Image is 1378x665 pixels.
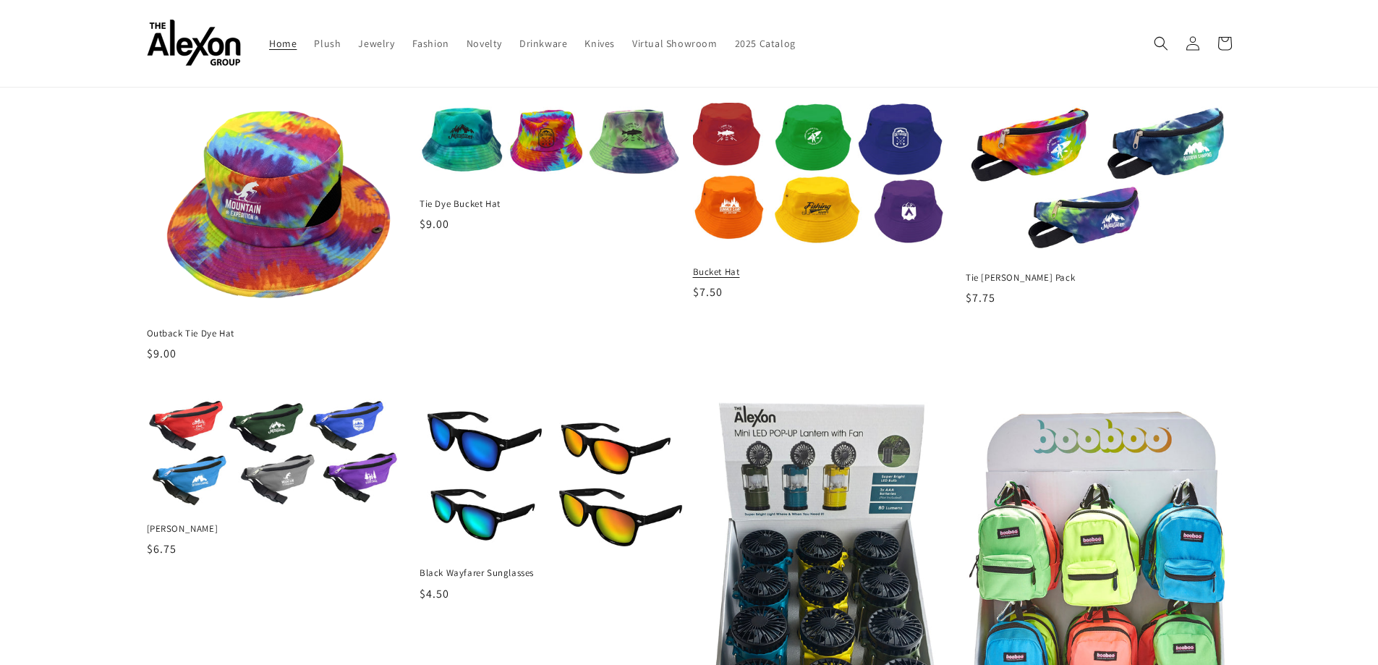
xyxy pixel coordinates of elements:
span: Knives [584,37,615,50]
img: Tie Dye Bucket Hat [420,103,686,186]
span: Drinkware [519,37,567,50]
img: Bucket Hat [689,100,963,255]
span: Jewelry [358,37,394,50]
img: Tie Dye Fanny Pack [966,103,1232,260]
img: Fanny Pack [147,399,413,510]
span: Black Wayfarer Sunglasses [420,567,686,580]
span: Home [269,37,297,50]
span: $9.00 [147,346,176,361]
a: Novelty [458,28,511,59]
img: Black Wayfarer Sunglasses [420,399,686,554]
a: Fashion [404,28,458,59]
span: Bucket Hat [693,266,959,279]
a: Fanny Pack [PERSON_NAME] $6.75 [147,399,413,558]
img: The Alexon Group [147,20,241,67]
a: Bucket Hat Bucket Hat $7.50 [693,103,959,302]
span: Tie [PERSON_NAME] Pack [966,271,1232,284]
span: Fashion [412,37,449,50]
span: Virtual Showroom [632,37,718,50]
a: Outback Tie Dye Hat Outback Tie Dye Hat $9.00 [147,103,413,363]
a: Black Wayfarer Sunglasses Black Wayfarer Sunglasses $4.50 [420,399,686,602]
summary: Search [1145,27,1177,59]
span: [PERSON_NAME] [147,522,413,535]
span: Outback Tie Dye Hat [147,327,413,340]
a: 2025 Catalog [726,28,804,59]
a: Jewelry [349,28,403,59]
a: Plush [305,28,349,59]
span: Plush [314,37,341,50]
span: $4.50 [420,586,449,601]
span: $9.00 [420,216,449,232]
img: Outback Tie Dye Hat [147,103,413,315]
span: 2025 Catalog [735,37,796,50]
span: Tie Dye Bucket Hat [420,198,686,211]
span: $6.75 [147,541,176,556]
a: Tie Dye Bucket Hat Tie Dye Bucket Hat $9.00 [420,103,686,234]
span: $7.75 [966,290,995,305]
a: Home [260,28,305,59]
span: $7.50 [693,284,723,300]
a: Virtual Showroom [624,28,726,59]
a: Knives [576,28,624,59]
a: Tie Dye Fanny Pack Tie [PERSON_NAME] Pack $7.75 [966,103,1232,308]
span: Novelty [467,37,502,50]
a: Drinkware [511,28,576,59]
